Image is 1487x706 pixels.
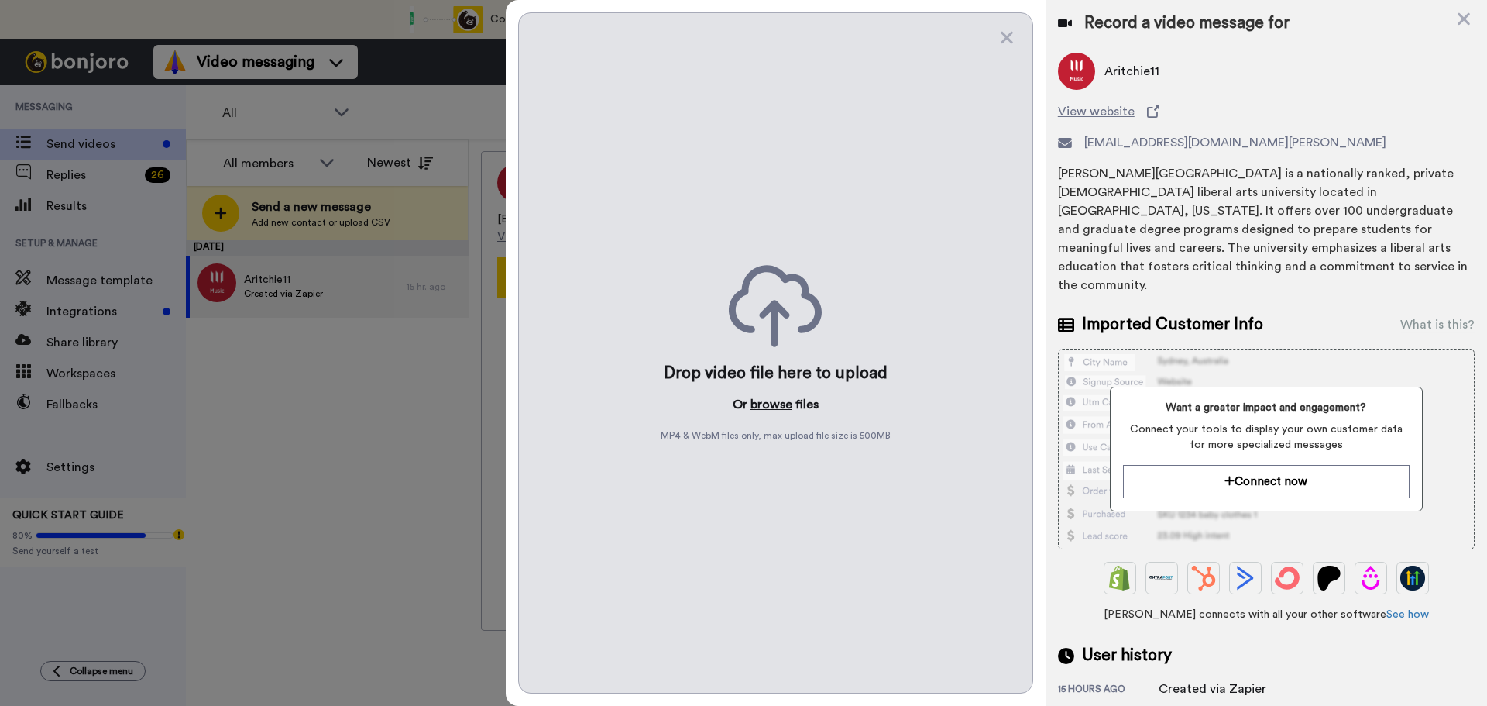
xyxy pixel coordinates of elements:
img: Patreon [1317,566,1341,591]
img: Shopify [1108,566,1132,591]
span: User history [1082,644,1172,667]
span: MP4 & WebM files only, max upload file size is 500 MB [661,429,891,442]
img: Ontraport [1149,566,1174,591]
span: Connect your tools to display your own customer data for more specialized messages [1123,422,1409,453]
button: browse [750,395,792,414]
div: [PERSON_NAME][GEOGRAPHIC_DATA] is a nationally ranked, private [DEMOGRAPHIC_DATA] liberal arts un... [1058,164,1475,294]
img: ConvertKit [1275,566,1300,591]
button: Connect now [1123,465,1409,498]
a: See how [1386,609,1429,620]
div: 15 hours ago [1058,683,1159,698]
div: What is this? [1400,315,1475,334]
span: Imported Customer Info [1082,313,1263,336]
img: GoHighLevel [1400,566,1425,591]
div: Drop video file here to upload [664,363,888,384]
img: Hubspot [1191,566,1216,591]
div: Created via Zapier [1159,680,1266,698]
img: Drip [1358,566,1383,591]
img: ActiveCampaign [1233,566,1258,591]
span: Want a greater impact and engagement? [1123,400,1409,415]
span: [PERSON_NAME] connects with all your other software [1058,607,1475,622]
p: Or files [733,395,819,414]
span: [EMAIL_ADDRESS][DOMAIN_NAME][PERSON_NAME] [1084,133,1386,152]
